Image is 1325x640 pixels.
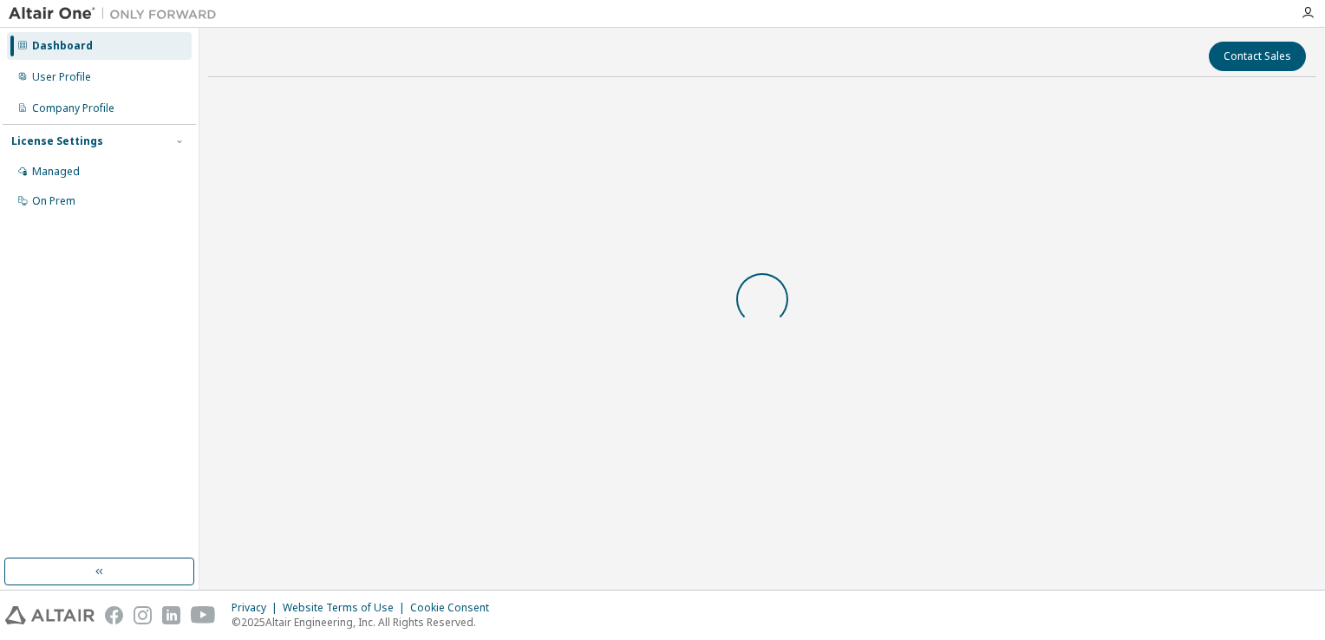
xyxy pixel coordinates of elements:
[410,601,499,615] div: Cookie Consent
[32,194,75,208] div: On Prem
[32,101,114,115] div: Company Profile
[162,606,180,624] img: linkedin.svg
[9,5,225,23] img: Altair One
[1209,42,1306,71] button: Contact Sales
[283,601,410,615] div: Website Terms of Use
[232,615,499,630] p: © 2025 Altair Engineering, Inc. All Rights Reserved.
[232,601,283,615] div: Privacy
[134,606,152,624] img: instagram.svg
[32,39,93,53] div: Dashboard
[32,70,91,84] div: User Profile
[5,606,95,624] img: altair_logo.svg
[191,606,216,624] img: youtube.svg
[32,165,80,179] div: Managed
[105,606,123,624] img: facebook.svg
[11,134,103,148] div: License Settings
